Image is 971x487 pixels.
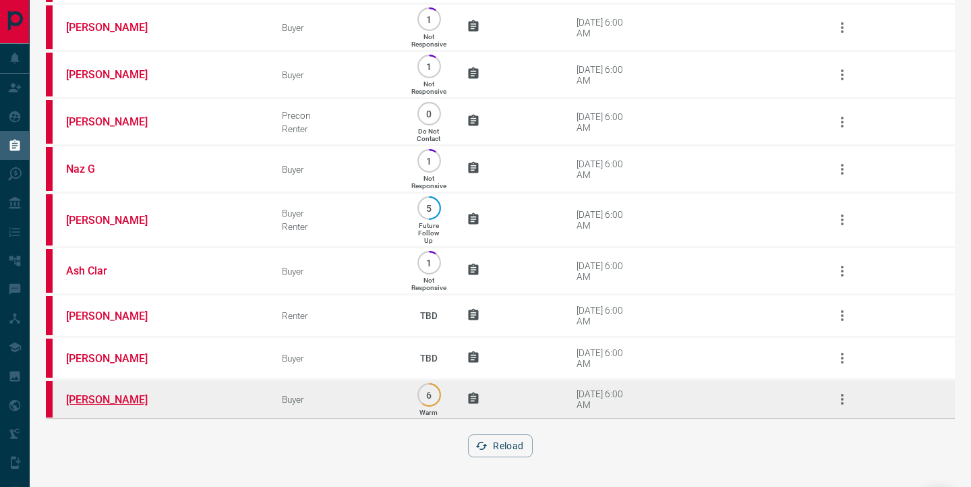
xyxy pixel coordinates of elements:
div: Renter [282,221,391,232]
a: [PERSON_NAME] [66,393,167,406]
p: 6 [424,390,434,400]
div: property.ca [46,147,53,191]
div: [DATE] 6:00 AM [577,305,634,326]
div: Buyer [282,22,391,33]
a: [PERSON_NAME] [66,352,167,365]
p: TBD [411,340,446,376]
p: 0 [424,109,434,119]
p: Future Follow Up [418,222,439,244]
a: [PERSON_NAME] [66,310,167,322]
div: property.ca [46,296,53,335]
p: Not Responsive [411,33,446,48]
div: [DATE] 6:00 AM [577,159,634,180]
p: Not Responsive [411,277,446,291]
div: property.ca [46,381,53,418]
p: Not Responsive [411,80,446,95]
a: [PERSON_NAME] [66,115,167,128]
p: 1 [424,156,434,166]
div: Renter [282,310,391,321]
p: Warm [419,409,438,416]
div: [DATE] 6:00 AM [577,209,634,231]
button: Reload [468,434,532,457]
div: [DATE] 6:00 AM [577,17,634,38]
div: Buyer [282,266,391,277]
div: property.ca [46,339,53,378]
div: [DATE] 6:00 AM [577,111,634,133]
div: Buyer [282,353,391,364]
div: Renter [282,123,391,134]
div: Buyer [282,164,391,175]
p: 1 [424,14,434,24]
div: Buyer [282,394,391,405]
div: Buyer [282,69,391,80]
p: 1 [424,258,434,268]
a: [PERSON_NAME] [66,68,167,81]
p: 5 [424,203,434,213]
p: TBD [411,297,446,334]
div: [DATE] 6:00 AM [577,389,634,410]
p: Not Responsive [411,175,446,190]
div: property.ca [46,53,53,96]
a: [PERSON_NAME] [66,214,167,227]
p: 1 [424,61,434,71]
a: Ash Clar [66,264,167,277]
div: Buyer [282,208,391,219]
div: property.ca [46,5,53,49]
div: property.ca [46,249,53,293]
div: [DATE] 6:00 AM [577,347,634,369]
div: Precon [282,110,391,121]
a: Naz G [66,163,167,175]
div: property.ca [46,194,53,246]
div: property.ca [46,100,53,144]
div: [DATE] 6:00 AM [577,260,634,282]
div: [DATE] 6:00 AM [577,64,634,86]
a: [PERSON_NAME] [66,21,167,34]
p: Do Not Contact [417,127,440,142]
